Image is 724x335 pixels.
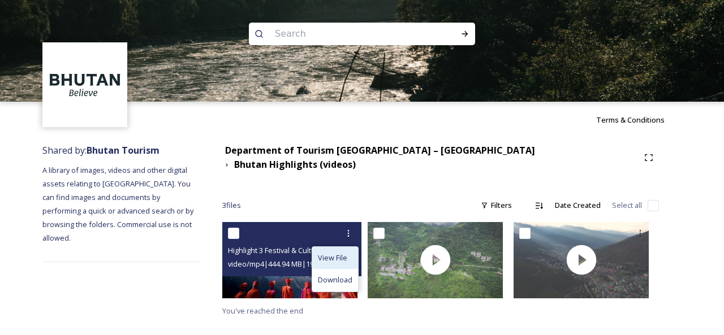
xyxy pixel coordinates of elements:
[225,144,535,156] strong: Department of Tourism [GEOGRAPHIC_DATA] – [GEOGRAPHIC_DATA]
[87,144,160,156] strong: Bhutan Tourism
[42,144,160,156] span: Shared by:
[596,115,665,125] span: Terms & Conditions
[612,200,642,211] span: Select all
[228,245,339,255] span: Highlight 3 Festival & Culture.mp4
[222,200,241,211] span: 3 file s
[234,158,356,171] strong: Bhutan Highlights (videos)
[42,165,195,243] span: A library of images, videos and other digital assets relating to [GEOGRAPHIC_DATA]. You can find ...
[514,222,649,298] img: thumbnail
[318,275,352,285] span: Download
[475,194,518,216] div: Filters
[549,194,606,216] div: Date Created
[222,306,303,316] span: You've reached the end
[44,44,126,126] img: BT_Logo_BB_Lockup_CMYK_High%2520Res.jpg
[269,21,424,46] input: Search
[368,222,503,298] img: thumbnail
[596,113,682,127] a: Terms & Conditions
[318,253,347,263] span: View File
[228,259,342,269] span: video/mp4 | 444.94 MB | 1920 x 1080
